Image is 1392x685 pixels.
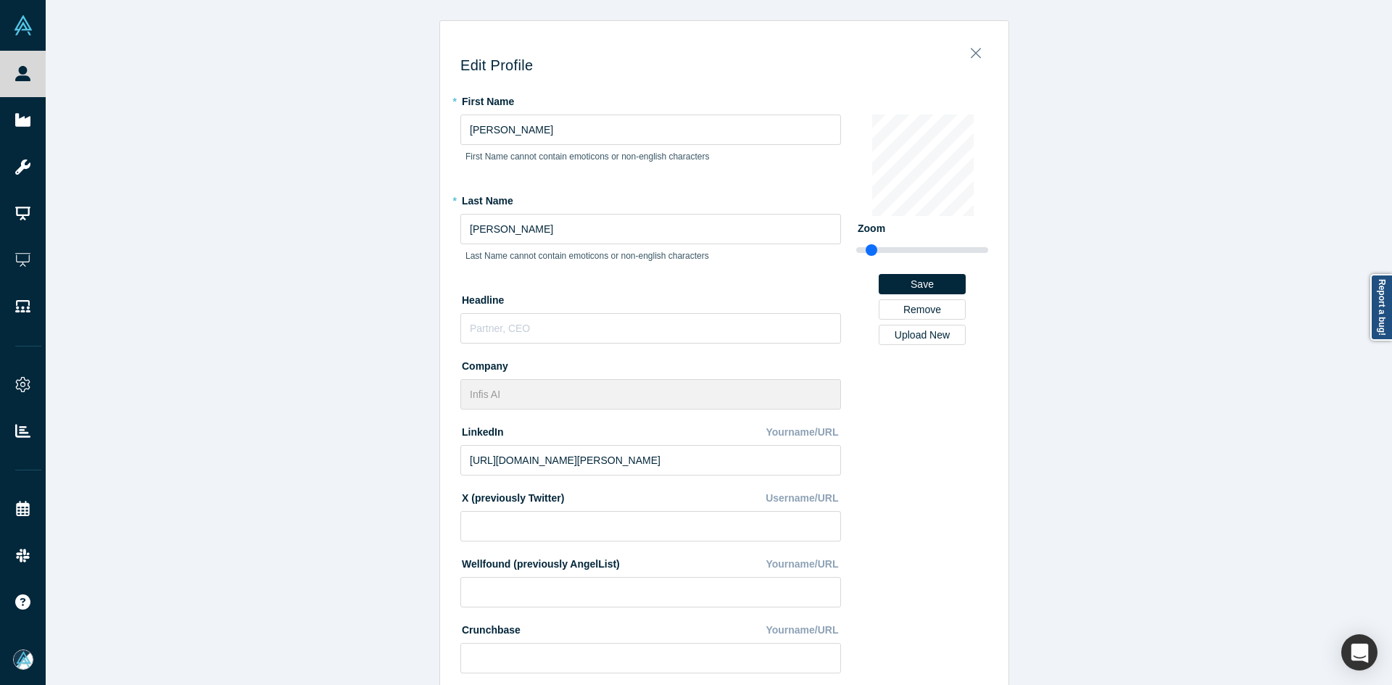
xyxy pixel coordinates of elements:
label: Headline [460,288,841,308]
label: Company [460,354,841,374]
label: X (previously Twitter) [460,486,564,506]
h3: Edit Profile [460,57,988,74]
label: Wellfound (previously AngelList) [460,552,620,572]
button: Remove [879,299,966,320]
div: Upload New [889,330,956,340]
label: Crunchbase [460,618,521,638]
img: Mia Scott's Account [13,649,33,670]
button: Save [879,274,966,294]
label: Last Name [460,188,841,209]
label: First Name [460,89,841,109]
label: Zoom [856,216,988,236]
img: Alchemist Vault Logo [13,15,33,36]
div: Yourname/URL [766,552,841,577]
div: Yourname/URL [766,420,841,445]
div: Username/URL [766,486,841,511]
div: Yourname/URL [766,618,841,643]
input: Partner, CEO [460,313,841,344]
button: Close [961,39,991,59]
p: Last Name cannot contain emoticons or non-english characters [465,249,836,262]
a: Report a bug! [1370,274,1392,341]
label: LinkedIn [460,420,504,440]
p: First Name cannot contain emoticons or non-english characters [465,150,836,163]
